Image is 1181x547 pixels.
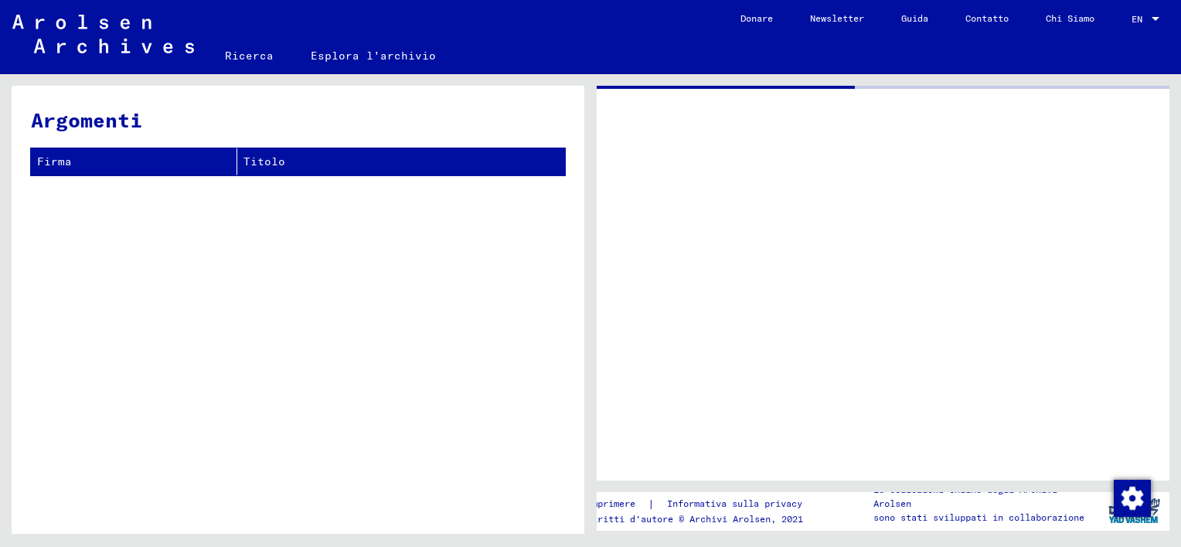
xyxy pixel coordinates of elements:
a: Ricerca [206,37,292,74]
span: EN [1132,14,1149,25]
th: Firma [31,148,237,175]
a: Informativa sulla privacy [655,496,821,512]
p: Diritti d'autore © Archivi Arolsen, 2021 [587,512,821,526]
img: yv_logo.png [1105,491,1163,530]
th: Titolo [237,148,565,175]
h3: Argomenti [31,105,564,135]
img: Arolsen_neg.svg [12,15,194,53]
p: Le collezioni online degli Archivi Arolsen [873,483,1098,511]
img: Zustimmung ändern [1114,480,1151,517]
a: Esplora l'archivio [292,37,454,74]
a: Imprimere [587,496,648,512]
div: Modifica consenso [1113,479,1150,516]
font: | [648,496,655,512]
p: sono stati sviluppati in collaborazione con [873,511,1098,539]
